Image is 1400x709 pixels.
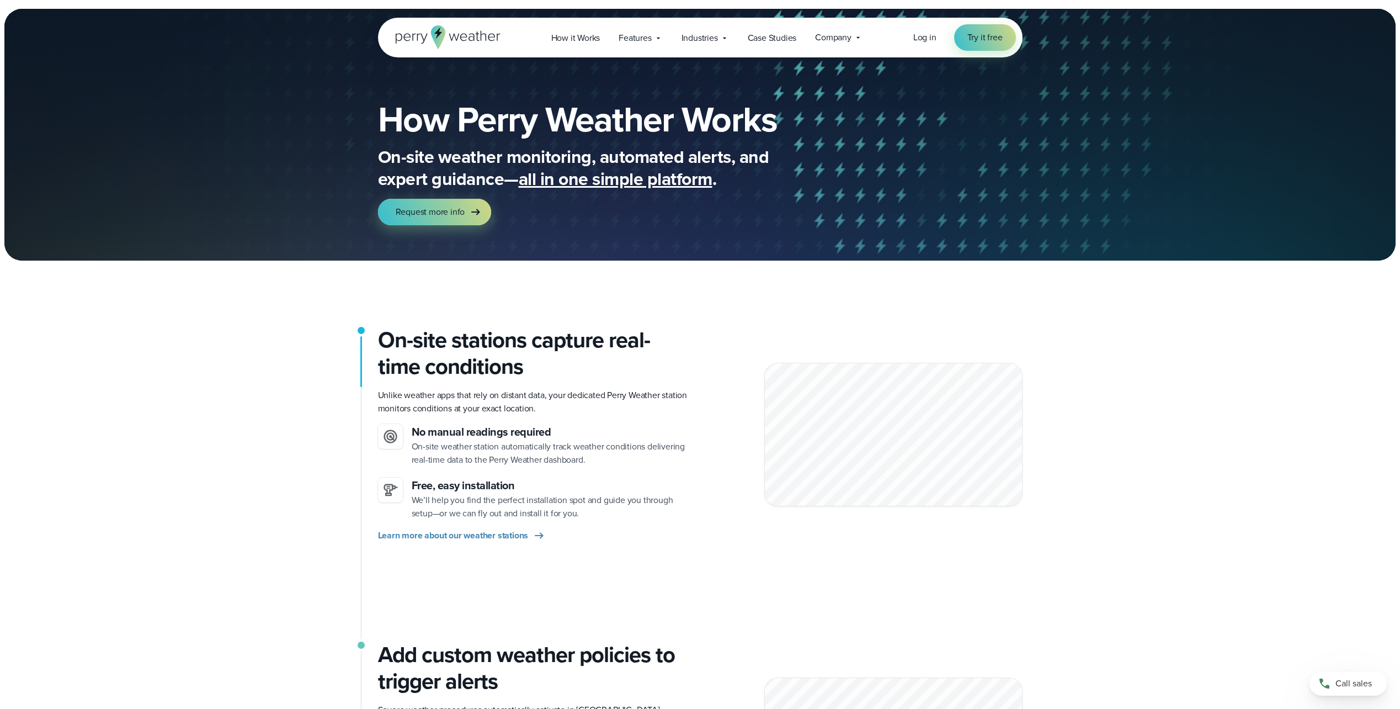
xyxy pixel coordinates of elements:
span: Features [619,31,651,45]
span: Company [815,31,851,44]
h3: No manual readings required [412,424,691,440]
a: Try it free [954,24,1016,51]
a: Case Studies [738,27,806,49]
span: How it Works [551,31,600,45]
a: How it Works [542,27,610,49]
span: Try it free [967,31,1003,44]
h2: On-site stations capture real-time conditions [378,327,691,380]
span: Industries [682,31,718,45]
h3: Add custom weather policies to trigger alerts [378,642,691,695]
span: Case Studies [748,31,797,45]
span: Call sales [1335,677,1372,690]
span: Learn more about our weather stations [378,529,529,542]
p: We’ll help you find the perfect installation spot and guide you through setup—or we can fly out a... [412,494,691,520]
a: Request more info [378,199,492,225]
a: Log in [913,31,936,44]
p: On-site weather monitoring, automated alerts, and expert guidance— . [378,146,819,190]
h1: How Perry Weather Works [378,102,857,137]
a: Learn more about our weather stations [378,529,546,542]
span: all in one simple platform [519,166,712,192]
a: Call sales [1309,671,1387,696]
span: Request more info [396,205,465,219]
p: Unlike weather apps that rely on distant data, your dedicated Perry Weather station monitors cond... [378,389,691,415]
h3: Free, easy installation [412,478,691,494]
p: On-site weather station automatically track weather conditions delivering real-time data to the P... [412,440,691,467]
